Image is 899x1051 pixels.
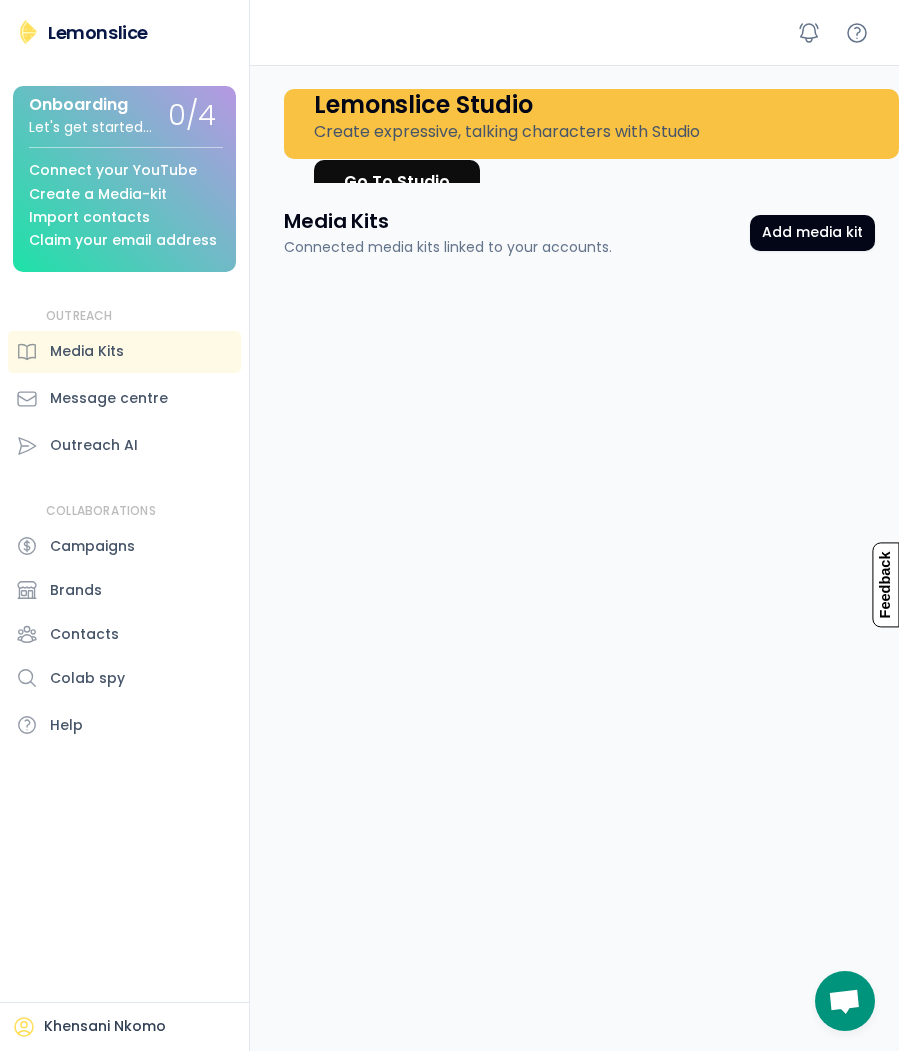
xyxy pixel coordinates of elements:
div: Go To Studio [344,170,450,194]
h3: Media Kits [284,207,389,235]
div: Brands [50,580,102,601]
h4: Lemonslice Studio [314,89,533,120]
div: Create a Media-kit [29,187,167,202]
div: Import contacts [29,210,150,225]
div: Connect your YouTube [29,163,197,178]
div: Let's get started... [29,120,152,135]
div: OUTREACH [46,308,113,325]
div: Campaigns [50,536,135,557]
button: Add media kit [750,215,875,251]
div: COLLABORATIONS [46,503,156,520]
div: Lemonslice [48,20,148,45]
div: Colab spy [50,668,125,689]
div: Contacts [50,624,119,645]
div: Onboarding [29,96,128,114]
div: 0/4 [168,101,216,132]
a: Go To Studio [314,160,480,205]
div: Open chat [815,971,875,1031]
div: Khensani Nkomo [44,1017,166,1037]
div: Claim your email address [29,233,217,248]
img: Lemonslice [16,20,40,44]
div: Connected media kits linked to your accounts. [284,237,612,258]
div: Outreach AI [50,435,138,456]
div: Message centre [50,388,168,409]
div: Media Kits [50,341,124,362]
div: Create expressive, talking characters with Studio [314,120,700,144]
div: Help [50,715,83,736]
